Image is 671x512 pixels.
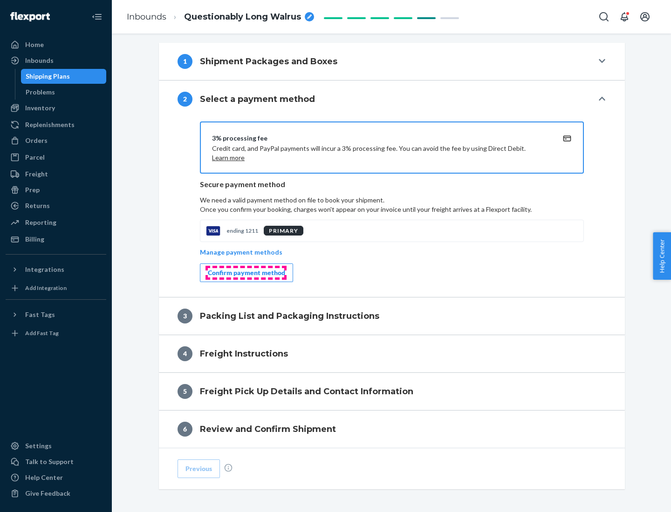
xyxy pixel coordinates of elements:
[25,235,44,244] div: Billing
[21,85,107,100] a: Problems
[200,205,584,214] p: Once you confirm your booking, charges won't appear on your invoice until your freight arrives at...
[25,136,48,145] div: Orders
[200,248,282,257] p: Manage payment methods
[159,335,625,372] button: 4Freight Instructions
[6,117,106,132] a: Replenishments
[184,11,301,23] span: Questionably Long Walrus
[200,55,337,67] h4: Shipment Packages and Boxes
[25,473,63,482] div: Help Center
[25,103,55,113] div: Inventory
[6,326,106,341] a: Add Fast Tag
[178,309,192,323] div: 3
[6,37,106,52] a: Home
[25,310,55,319] div: Fast Tags
[25,153,45,162] div: Parcel
[10,12,50,21] img: Flexport logo
[119,3,322,31] ol: breadcrumbs
[595,7,613,26] button: Open Search Box
[200,195,584,214] p: We need a valid payment method on file to book your shipment.
[6,167,106,182] a: Freight
[178,384,192,399] div: 5
[159,297,625,335] button: 3Packing List and Packaging Instructions
[178,54,192,69] div: 1
[159,373,625,410] button: 5Freight Pick Up Details and Contact Information
[25,265,64,274] div: Integrations
[6,133,106,148] a: Orders
[6,182,106,197] a: Prep
[226,227,258,235] p: ending 1211
[6,486,106,501] button: Give Feedback
[200,179,584,190] p: Secure payment method
[25,489,70,498] div: Give Feedback
[636,7,654,26] button: Open account menu
[25,40,44,49] div: Home
[6,307,106,322] button: Fast Tags
[88,7,106,26] button: Close Navigation
[212,144,549,162] p: Credit card, and PayPal payments will incur a 3% processing fee. You can avoid the fee by using D...
[25,169,48,179] div: Freight
[6,53,106,68] a: Inbounds
[6,198,106,213] a: Returns
[6,101,106,115] a: Inventory
[208,268,285,277] div: Confirm payment method
[6,470,106,485] a: Help Center
[21,69,107,84] a: Shipping Plans
[178,92,192,107] div: 2
[615,7,634,26] button: Open notifications
[25,284,67,292] div: Add Integration
[25,56,54,65] div: Inbounds
[200,310,379,322] h4: Packing List and Packaging Instructions
[6,215,106,230] a: Reporting
[127,12,166,22] a: Inbounds
[212,134,549,143] div: 3% processing fee
[200,263,293,282] button: Confirm payment method
[26,88,55,97] div: Problems
[26,72,70,81] div: Shipping Plans
[159,43,625,80] button: 1Shipment Packages and Boxes
[212,153,245,162] button: Learn more
[159,411,625,448] button: 6Review and Confirm Shipment
[178,459,220,478] button: Previous
[6,150,106,165] a: Parcel
[25,329,59,337] div: Add Fast Tag
[6,454,106,469] a: Talk to Support
[159,81,625,118] button: 2Select a payment method
[25,218,56,227] div: Reporting
[178,422,192,437] div: 6
[25,457,74,466] div: Talk to Support
[178,346,192,361] div: 4
[6,438,106,453] a: Settings
[200,93,315,105] h4: Select a payment method
[25,185,40,195] div: Prep
[25,201,50,210] div: Returns
[6,232,106,247] a: Billing
[200,385,413,397] h4: Freight Pick Up Details and Contact Information
[200,423,336,435] h4: Review and Confirm Shipment
[6,281,106,296] a: Add Integration
[25,120,75,129] div: Replenishments
[25,441,52,451] div: Settings
[200,348,288,360] h4: Freight Instructions
[6,262,106,277] button: Integrations
[653,232,671,280] button: Help Center
[264,226,303,236] div: PRIMARY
